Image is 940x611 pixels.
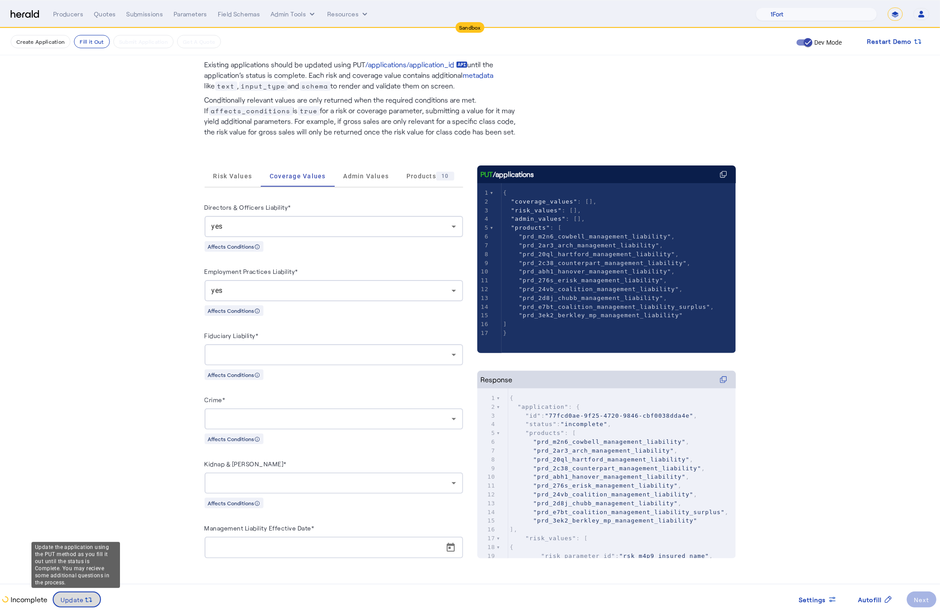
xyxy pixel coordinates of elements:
span: "prd_2d8j_chubb_management_liability" [519,295,664,301]
span: "incomplete" [561,421,607,427]
a: /applications/application_id [366,59,468,70]
button: internal dropdown menu [271,10,317,19]
div: 15 [477,311,490,320]
button: Fill it Out [74,35,109,48]
span: "prd_m2n6_cowbell_management_liability" [533,438,685,445]
span: "risk_values" [526,535,576,542]
label: Directors & Officers Liability* [205,204,291,211]
span: , [510,465,705,472]
div: Producers [53,10,83,19]
span: , [510,447,678,454]
span: , [510,473,690,480]
span: Risk Values [213,173,252,179]
span: yes [212,286,223,295]
span: "risk_values" [511,207,562,214]
div: 5 [477,429,497,438]
span: : [], [503,215,585,222]
span: "products" [511,224,550,231]
span: "prd_24vb_coalition_management_liability" [533,491,693,498]
div: 4 [477,420,497,429]
span: "prd_20ql_hartford_management_liability" [519,251,675,257]
span: "prd_276s_erisk_management_liability" [533,482,678,489]
span: , [503,286,683,292]
span: : [ [510,430,576,436]
span: : { [510,403,580,410]
p: Existing applications should be updated using PUT until the application’s status is complete. Eac... [205,59,523,91]
span: : [ [510,535,588,542]
span: "prd_abh1_hanover_management_liability" [533,473,685,480]
div: Affects Conditions [205,434,263,444]
div: 9 [477,259,490,268]
button: Restart Demo [860,34,929,50]
span: Products [406,172,454,181]
div: 12 [477,285,490,294]
span: "prd_276s_erisk_management_liability" [519,277,664,284]
div: 16 [477,320,490,329]
span: Update [61,595,84,604]
span: : , [510,421,612,427]
div: Affects Conditions [205,498,263,508]
span: ] [503,321,507,327]
span: "prd_2c38_counterpart_management_liability" [519,260,687,266]
div: 11 [477,481,497,490]
span: "application" [518,403,569,410]
div: Affects Conditions [205,369,263,380]
span: , [503,251,679,257]
div: 1 [477,188,490,197]
button: Open calendar [440,537,461,558]
span: , [510,438,690,445]
div: 2 [477,197,490,206]
div: 8 [477,455,497,464]
button: Get A Quote [177,35,221,48]
div: 6 [477,438,497,446]
div: 15 [477,516,497,525]
button: Settings [792,592,844,607]
herald-code-block: Response [477,371,736,541]
img: Herald Logo [11,10,39,19]
div: 7 [477,446,497,455]
div: 10 [477,267,490,276]
span: text [215,81,237,91]
span: true [298,106,320,115]
span: : [], [503,207,582,214]
div: 3 [477,206,490,215]
div: Sandbox [456,22,484,33]
span: ], [510,526,518,533]
span: "prd_3ek2_berkley_mp_management_liability" [519,312,683,319]
span: , [510,456,694,463]
span: : [ [503,224,562,231]
span: Admin Values [343,173,389,179]
label: Management Liability Effective Date* [205,524,314,532]
span: "prd_2ar3_arch_management_liability" [533,447,674,454]
span: Coverage Values [270,173,326,179]
div: Response [481,374,513,385]
div: 9 [477,464,497,473]
span: "admin_values" [511,215,566,222]
span: "prd_abh1_hanover_management_liability" [519,268,671,275]
div: 17 [477,534,497,543]
span: , [503,268,675,275]
span: yes [212,222,223,231]
div: 6 [477,232,490,241]
div: 13 [477,294,490,303]
div: 11 [477,276,490,285]
label: Crime* [205,396,225,403]
div: 14 [477,508,497,517]
button: Resources dropdown menu [327,10,369,19]
div: 12 [477,490,497,499]
button: Create Application [11,35,70,48]
span: { [510,395,514,401]
span: "status" [526,421,557,427]
a: metadata [463,70,494,81]
span: "prd_24vb_coalition_management_liability" [519,286,679,292]
p: Conditionally relevant values are only returned when the required conditions are met. If is for a... [205,91,523,137]
div: Field Schemas [218,10,260,19]
span: , [503,295,668,301]
div: 13 [477,499,497,508]
span: "risk_parameter_id" [541,553,615,559]
span: Restart Demo [867,36,912,47]
span: "id" [526,412,541,419]
button: Update [53,592,101,607]
div: /applications [481,169,534,180]
div: 17 [477,329,490,338]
